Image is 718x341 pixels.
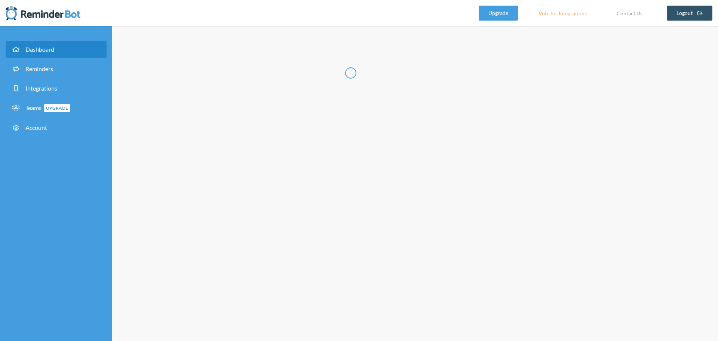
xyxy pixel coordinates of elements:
span: Account [25,124,47,131]
a: Contact Us [607,6,652,21]
span: Dashboard [25,46,54,53]
a: TeamsUpgrade [6,100,107,116]
a: Reminders [6,61,107,77]
a: Vote for Integrations [529,6,596,21]
span: Reminders [25,65,53,72]
a: Upgrade [479,6,518,21]
a: Dashboard [6,41,107,58]
a: Account [6,119,107,136]
span: Upgrade [44,104,70,112]
a: Integrations [6,80,107,97]
span: Teams [25,104,70,111]
span: Integrations [25,85,57,92]
a: Logout [667,6,713,21]
img: Reminder Bot [6,6,80,21]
